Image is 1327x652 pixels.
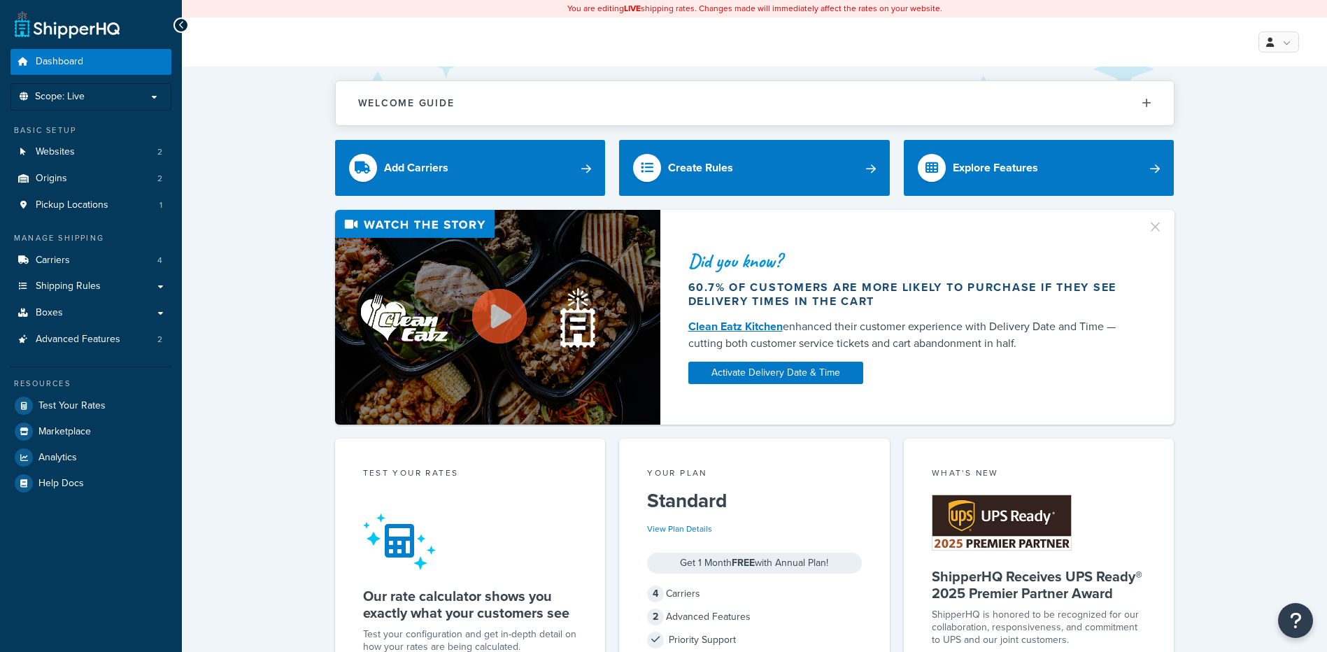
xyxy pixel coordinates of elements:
div: Basic Setup [10,125,171,136]
div: Manage Shipping [10,232,171,244]
span: 4 [157,255,162,267]
a: Marketplace [10,419,171,444]
div: Did you know? [688,251,1130,271]
a: View Plan Details [647,523,712,535]
span: 2 [647,609,664,625]
strong: FREE [732,555,755,570]
span: Pickup Locations [36,199,108,211]
span: Websites [36,146,75,158]
h5: Standard [647,490,862,512]
span: Scope: Live [35,91,85,103]
div: Create Rules [668,158,733,178]
div: Your Plan [647,467,862,483]
a: Help Docs [10,471,171,496]
li: Origins [10,166,171,192]
a: Explore Features [904,140,1175,196]
span: 2 [157,173,162,185]
span: 1 [159,199,162,211]
span: 4 [647,586,664,602]
li: Carriers [10,248,171,274]
span: Help Docs [38,478,84,490]
img: Video thumbnail [335,210,660,425]
div: Carriers [647,584,862,604]
li: Pickup Locations [10,192,171,218]
div: enhanced their customer experience with Delivery Date and Time — cutting both customer service ti... [688,318,1130,352]
span: Carriers [36,255,70,267]
h2: Welcome Guide [358,98,455,108]
a: Clean Eatz Kitchen [688,318,783,334]
span: 2 [157,146,162,158]
a: Create Rules [619,140,890,196]
li: Advanced Features [10,327,171,353]
a: Analytics [10,445,171,470]
a: Add Carriers [335,140,606,196]
span: Advanced Features [36,334,120,346]
h5: ShipperHQ Receives UPS Ready® 2025 Premier Partner Award [932,568,1147,602]
a: Advanced Features2 [10,327,171,353]
span: Test Your Rates [38,400,106,412]
span: Origins [36,173,67,185]
a: Carriers4 [10,248,171,274]
div: Advanced Features [647,607,862,627]
span: Marketplace [38,426,91,438]
div: Priority Support [647,630,862,650]
a: Activate Delivery Date & Time [688,362,863,384]
span: 2 [157,334,162,346]
p: ShipperHQ is honored to be recognized for our collaboration, responsiveness, and commitment to UP... [932,609,1147,646]
li: Websites [10,139,171,165]
button: Open Resource Center [1278,603,1313,638]
div: Explore Features [953,158,1038,178]
a: Shipping Rules [10,274,171,299]
span: Analytics [38,452,77,464]
a: Pickup Locations1 [10,192,171,218]
button: Welcome Guide [336,81,1174,125]
div: Resources [10,378,171,390]
span: Dashboard [36,56,83,68]
h5: Our rate calculator shows you exactly what your customers see [363,588,578,621]
b: LIVE [624,2,641,15]
div: Test your rates [363,467,578,483]
a: Boxes [10,300,171,326]
div: Add Carriers [384,158,448,178]
a: Websites2 [10,139,171,165]
div: 60.7% of customers are more likely to purchase if they see delivery times in the cart [688,281,1130,309]
div: What's New [932,467,1147,483]
div: Get 1 Month with Annual Plan! [647,553,862,574]
a: Dashboard [10,49,171,75]
a: Test Your Rates [10,393,171,418]
span: Shipping Rules [36,281,101,292]
span: Boxes [36,307,63,319]
a: Origins2 [10,166,171,192]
